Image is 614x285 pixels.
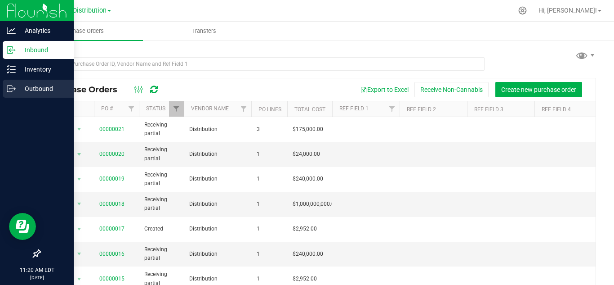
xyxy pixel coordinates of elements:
[73,7,107,14] span: Distribution
[16,64,70,75] p: Inventory
[144,225,178,233] span: Created
[257,175,282,183] span: 1
[16,83,70,94] p: Outbound
[407,106,436,113] a: Ref Field 2
[99,226,125,232] a: 00000017
[143,22,264,41] a: Transfers
[40,57,485,71] input: Search Purchase Order ID, Vendor Name and Ref Field 1
[74,148,85,161] span: select
[7,45,16,54] inline-svg: Inbound
[9,213,36,240] iframe: Resource center
[189,200,246,208] span: Distribution
[101,105,113,112] a: PO #
[124,101,139,117] a: Filter
[74,123,85,136] span: select
[542,106,571,113] a: Ref Field 4
[495,82,582,97] button: Create new purchase order
[293,200,338,208] span: $1,000,000,000.00
[99,126,125,132] a: 00000021
[293,250,323,258] span: $240,000.00
[47,85,126,95] span: Purchase Orders
[257,150,282,158] span: 1
[99,276,125,282] a: 00000015
[294,106,325,113] a: Total Cost
[144,171,178,188] span: Receiving partial
[189,150,246,158] span: Distribution
[4,266,70,274] p: 11:20 AM EDT
[189,125,246,134] span: Distribution
[99,251,125,257] a: 00000016
[4,274,70,281] p: [DATE]
[144,195,178,213] span: Receiving partial
[354,82,414,97] button: Export to Excel
[99,151,125,157] a: 00000020
[339,105,369,112] a: Ref Field 1
[99,201,125,207] a: 00000018
[257,225,282,233] span: 1
[144,245,178,262] span: Receiving partial
[74,198,85,210] span: select
[517,6,528,15] div: Manage settings
[474,106,503,113] a: Ref Field 3
[74,223,85,235] span: select
[293,125,323,134] span: $175,000.00
[236,101,251,117] a: Filter
[189,250,246,258] span: Distribution
[414,82,489,97] button: Receive Non-Cannabis
[144,145,178,163] span: Receiving partial
[293,275,317,283] span: $2,952.00
[293,175,323,183] span: $240,000.00
[501,86,576,93] span: Create new purchase order
[179,27,228,35] span: Transfers
[538,7,597,14] span: Hi, [PERSON_NAME]!
[16,25,70,36] p: Analytics
[257,125,282,134] span: 3
[191,105,229,112] a: Vendor Name
[7,65,16,74] inline-svg: Inventory
[258,106,281,113] a: PO Lines
[385,101,400,117] a: Filter
[257,250,282,258] span: 1
[144,121,178,138] span: Receiving partial
[16,45,70,55] p: Inbound
[146,105,165,112] a: Status
[293,225,317,233] span: $2,952.00
[7,84,16,93] inline-svg: Outbound
[257,200,282,208] span: 1
[22,22,143,41] a: Purchase Orders
[189,175,246,183] span: Distribution
[257,275,282,283] span: 1
[74,248,85,260] span: select
[99,176,125,182] a: 00000019
[189,275,246,283] span: Distribution
[169,101,184,117] a: Filter
[189,225,246,233] span: Distribution
[49,27,116,35] span: Purchase Orders
[7,26,16,35] inline-svg: Analytics
[74,173,85,185] span: select
[293,150,320,158] span: $24,000.00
